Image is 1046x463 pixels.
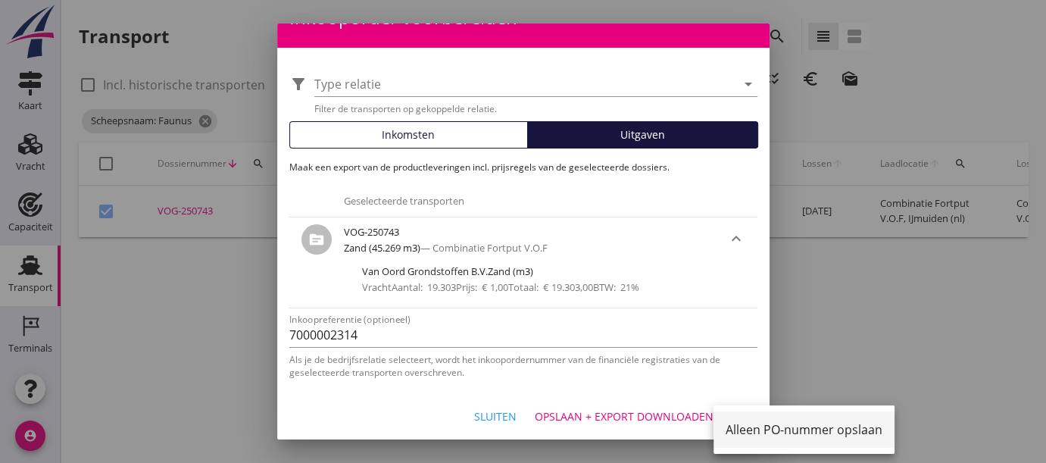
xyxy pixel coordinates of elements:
[456,280,508,294] span: Prijs: € 1,00
[301,224,332,255] i: source
[474,408,517,424] div: Sluiten
[289,121,529,149] button: Inkomsten
[289,161,757,174] p: Maak een export van de productleveringen incl. prijsregels van de geselecteerde dossiers.
[314,102,757,115] div: Filter de transporten op gekoppelde relatie.
[362,280,392,294] span: Vracht
[593,280,639,294] span: BTW: 21%
[289,75,308,93] i: filter_alt
[392,280,456,294] span: Aantal: 19.303
[488,264,533,278] span: Zand (m3)
[529,403,720,430] button: Opslaan + export downloaden
[332,186,757,217] div: Geselecteerde transporten
[535,408,713,424] div: Opslaan + export downloaden
[289,323,757,347] input: Inkoopreferentie (optioneel)
[739,75,757,93] i: arrow_drop_down
[727,230,745,248] i: keyboard_arrow_down
[462,403,529,430] button: Sluiten
[382,127,435,142] span: Inkomsten
[508,280,593,294] span: Totaal: € 19.303,00
[726,411,882,448] div: Alleen PO-nummer opslaan
[344,241,420,255] span: Zand (45.269 m3)
[344,241,703,256] div: — Combinatie Fortput V.O.F
[362,264,488,278] span: Van Oord Grondstoffen B.V.
[289,353,757,379] div: Als je de bedrijfsrelatie selecteert, wordt het inkoopordernummer van de financiële registraties ...
[620,127,665,142] span: Uitgaven
[527,121,758,149] button: Uitgaven
[344,223,703,241] div: VOG-250743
